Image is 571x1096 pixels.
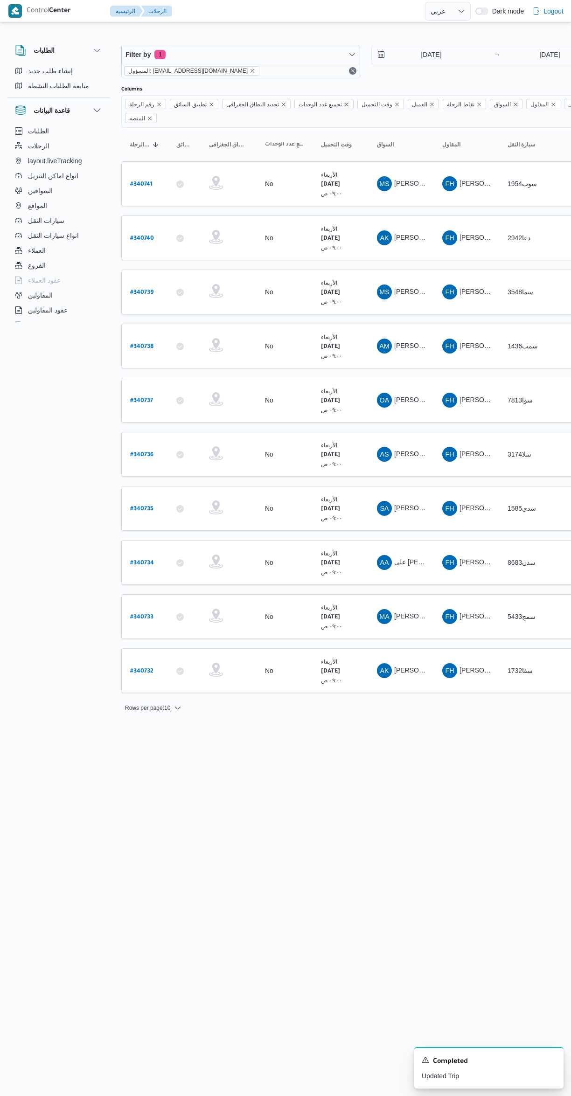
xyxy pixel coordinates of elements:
[125,49,151,60] span: Filter by
[321,668,340,675] b: [DATE]
[265,141,304,148] span: تجميع عدد الوحدات
[488,7,524,15] span: Dark mode
[442,393,457,408] div: Ftha Hassan Jlal Abo Alhassan Shrkah Trabo
[442,230,457,245] div: Ftha Hassan Jlal Abo Alhassan Shrkah Trabo
[321,452,340,458] b: [DATE]
[321,550,337,556] small: الأربعاء
[508,288,533,296] span: سما3548
[11,168,106,183] button: انواع اماكن التنزيل
[11,78,106,93] button: متابعة الطلبات النشطة
[445,663,454,678] span: FH
[265,288,273,296] div: No
[321,515,342,521] small: ٠٩:٠٠ ص
[226,99,279,110] span: تحديد النطاق الجغرافى
[11,318,106,333] button: اجهزة التليفون
[321,560,340,567] b: [DATE]
[377,141,394,148] span: السواق
[11,139,106,153] button: الرحلات
[394,450,503,458] span: [PERSON_NAME] [PERSON_NAME]
[526,99,560,109] span: المقاول
[265,342,273,350] div: No
[321,172,337,178] small: الأربعاء
[321,407,342,413] small: ٠٩:٠٠ ص
[28,125,49,137] span: الطلبات
[130,556,154,569] a: #340734
[11,124,106,139] button: الطلبات
[121,86,142,93] label: Columns
[130,394,153,407] a: #340737
[442,284,457,299] div: Ftha Hassan Jlal Abo Alhassan Shrkah Trabo
[445,393,454,408] span: FH
[130,398,153,404] b: # 340737
[321,141,352,148] span: وقت التحميل
[377,555,392,570] div: Ala Ammar Muhammad Ibrahem
[442,501,457,516] div: Ftha Hassan Jlal Abo Alhassan Shrkah Trabo
[442,339,457,354] div: Ftha Hassan Jlal Abo Alhassan Shrkah Trabo
[173,137,196,152] button: تطبيق السائق
[152,141,160,148] svg: Sorted in descending order
[281,102,286,107] button: Remove تحديد النطاق الجغرافى from selection in this group
[394,558,461,566] span: على [PERSON_NAME]
[357,99,404,109] span: وقت التحميل
[176,141,192,148] span: تطبيق السائق
[321,614,340,621] b: [DATE]
[530,99,549,110] span: المقاول
[28,260,46,271] span: الفروع
[394,666,544,674] span: [PERSON_NAME][DATE] [PERSON_NAME][DATE]
[445,284,454,299] span: FH
[445,609,454,624] span: FH
[550,102,556,107] button: Remove المقاول from selection in this group
[321,659,337,665] small: الأربعاء
[380,501,389,516] span: SA
[394,180,448,187] span: [PERSON_NAME]
[460,612,529,620] span: [PERSON_NAME]ه تربو
[11,243,106,258] button: العملاء
[508,342,538,350] span: سمب1436
[321,290,340,296] b: [DATE]
[379,176,390,191] span: MS
[7,124,110,326] div: قاعدة البيانات
[15,105,103,116] button: قاعدة البيانات
[344,102,349,107] button: Remove تجميع عدد الوحدات from selection in this group
[321,190,342,196] small: ٠٩:٠٠ ص
[321,506,340,513] b: [DATE]
[28,200,47,211] span: المواقع
[377,609,392,624] div: Muhammad Ahmad Shathlai Ahmad
[265,234,273,242] div: No
[299,99,342,110] span: تجميع عدد الوحدات
[321,226,337,232] small: الأربعاء
[380,447,389,462] span: AS
[321,244,342,250] small: ٠٩:٠٠ ص
[442,555,457,570] div: Ftha Hassan Jlal Abo Alhassan Shrkah Trabo
[460,666,529,674] span: [PERSON_NAME]ه تربو
[508,505,536,512] span: سدي1585
[11,213,106,228] button: سيارات النقل
[209,102,214,107] button: Remove تطبيق السائق from selection in this group
[377,501,392,516] div: Sabri Abadallah Abadalaal Msaaod
[321,181,340,188] b: [DATE]
[222,99,291,109] span: تحديد النطاق الجغرافى
[124,66,259,76] span: المسؤول: mostafa.elrouby@illa.com.eg
[9,1059,39,1087] iframe: chat widget
[321,280,337,286] small: الأربعاء
[130,452,153,458] b: # 340736
[377,393,392,408] div: Omar Alsaid Ahmad Muhammad Alsaid
[15,45,103,56] button: الطلبات
[373,137,429,152] button: السواق
[174,99,206,110] span: تطبيق السائق
[442,141,460,148] span: المقاول
[460,504,529,512] span: [PERSON_NAME]ه تربو
[394,288,503,295] span: [PERSON_NAME] [PERSON_NAME]
[130,290,153,296] b: # 340739
[28,170,78,181] span: انواع اماكن التنزيل
[321,623,342,629] small: ٠٩:٠٠ ص
[130,178,153,190] a: #340741
[110,6,143,17] button: الرئيسيه
[490,99,522,109] span: السواق
[377,663,392,678] div: Ahmad Khamais Athman Khamais Mbark
[130,560,154,567] b: # 340734
[128,67,248,75] span: المسؤول: [EMAIL_ADDRESS][DOMAIN_NAME]
[11,228,106,243] button: انواع سيارات النقل
[28,230,79,241] span: انواع سيارات النقل
[321,236,340,242] b: [DATE]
